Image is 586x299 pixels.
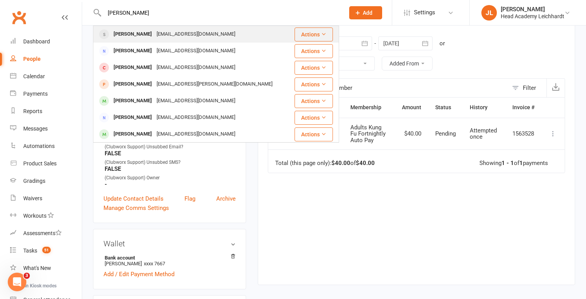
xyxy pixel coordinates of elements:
[154,62,238,73] div: [EMAIL_ADDRESS][DOMAIN_NAME]
[10,68,82,85] a: Calendar
[295,77,333,91] button: Actions
[295,127,333,141] button: Actions
[479,160,548,167] div: Showing of payments
[356,160,375,167] strong: $40.00
[216,194,236,203] a: Archive
[350,124,386,144] span: Adults Kung Fu Fortnightly Auto Pay
[111,112,154,123] div: [PERSON_NAME]
[363,10,372,16] span: Add
[10,259,82,277] a: What's New
[105,174,236,182] div: (Clubworx Support) Owner
[523,83,536,93] div: Filter
[470,127,497,141] span: Attempted once
[10,33,82,50] a: Dashboard
[154,29,238,40] div: [EMAIL_ADDRESS][DOMAIN_NAME]
[23,108,42,114] div: Reports
[10,137,82,155] a: Automations
[10,120,82,137] a: Messages
[501,6,564,13] div: [PERSON_NAME]
[349,6,382,19] button: Add
[154,129,238,140] div: [EMAIL_ADDRESS][DOMAIN_NAME]
[439,39,445,48] div: or
[295,94,333,108] button: Actions
[508,79,546,97] button: Filter
[23,178,45,184] div: Gradings
[505,98,541,117] th: Invoice #
[10,172,82,190] a: Gradings
[111,29,154,40] div: [PERSON_NAME]
[519,160,523,167] strong: 1
[105,181,236,188] strong: -
[23,160,57,167] div: Product Sales
[111,95,154,107] div: [PERSON_NAME]
[505,118,541,150] td: 1563528
[10,190,82,207] a: Waivers
[23,195,42,201] div: Waivers
[8,273,26,291] iframe: Intercom live chat
[111,129,154,140] div: [PERSON_NAME]
[103,194,164,203] a: Update Contact Details
[382,57,433,70] button: Added From
[481,5,497,21] div: JL
[111,45,154,57] div: [PERSON_NAME]
[23,56,41,62] div: People
[501,13,564,20] div: Head Academy Leichhardt
[105,159,236,166] div: (Clubworx Support) Unsubbed SMS?
[10,207,82,225] a: Workouts
[105,255,232,261] strong: Bank account
[23,143,55,149] div: Automations
[111,79,154,90] div: [PERSON_NAME]
[10,50,82,68] a: People
[295,27,333,41] button: Actions
[395,118,428,150] td: $40.00
[154,79,275,90] div: [EMAIL_ADDRESS][PERSON_NAME][DOMAIN_NAME]
[24,273,30,279] span: 3
[428,98,463,117] th: Status
[184,194,195,203] a: Flag
[105,150,236,157] strong: FALSE
[10,242,82,259] a: Tasks 51
[295,44,333,58] button: Actions
[23,213,47,219] div: Workouts
[295,111,333,125] button: Actions
[23,125,48,132] div: Messages
[331,160,350,167] strong: $40.00
[144,261,165,266] span: xxxx 7667
[414,4,435,21] span: Settings
[23,91,48,97] div: Payments
[23,265,51,271] div: What's New
[9,8,29,27] a: Clubworx
[154,45,238,57] div: [EMAIL_ADDRESS][DOMAIN_NAME]
[111,62,154,73] div: [PERSON_NAME]
[295,61,333,75] button: Actions
[463,98,505,117] th: History
[10,103,82,120] a: Reports
[154,112,238,123] div: [EMAIL_ADDRESS][DOMAIN_NAME]
[42,247,51,253] span: 51
[10,155,82,172] a: Product Sales
[395,98,428,117] th: Amount
[105,143,236,151] div: (Clubworx Support) Unsubbed Email?
[10,225,82,242] a: Assessments
[23,73,45,79] div: Calendar
[105,165,236,172] strong: FALSE
[435,130,456,137] span: Pending
[103,203,169,213] a: Manage Comms Settings
[275,160,375,167] div: Total (this page only): of
[103,254,236,268] li: [PERSON_NAME]
[343,98,395,117] th: Membership
[154,95,238,107] div: [EMAIL_ADDRESS][DOMAIN_NAME]
[102,7,339,18] input: Search...
[268,79,508,97] input: Search by invoice number
[103,270,174,279] a: Add / Edit Payment Method
[103,239,236,248] h3: Wallet
[10,85,82,103] a: Payments
[23,38,50,45] div: Dashboard
[502,160,514,167] strong: 1 - 1
[23,230,62,236] div: Assessments
[23,247,37,254] div: Tasks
